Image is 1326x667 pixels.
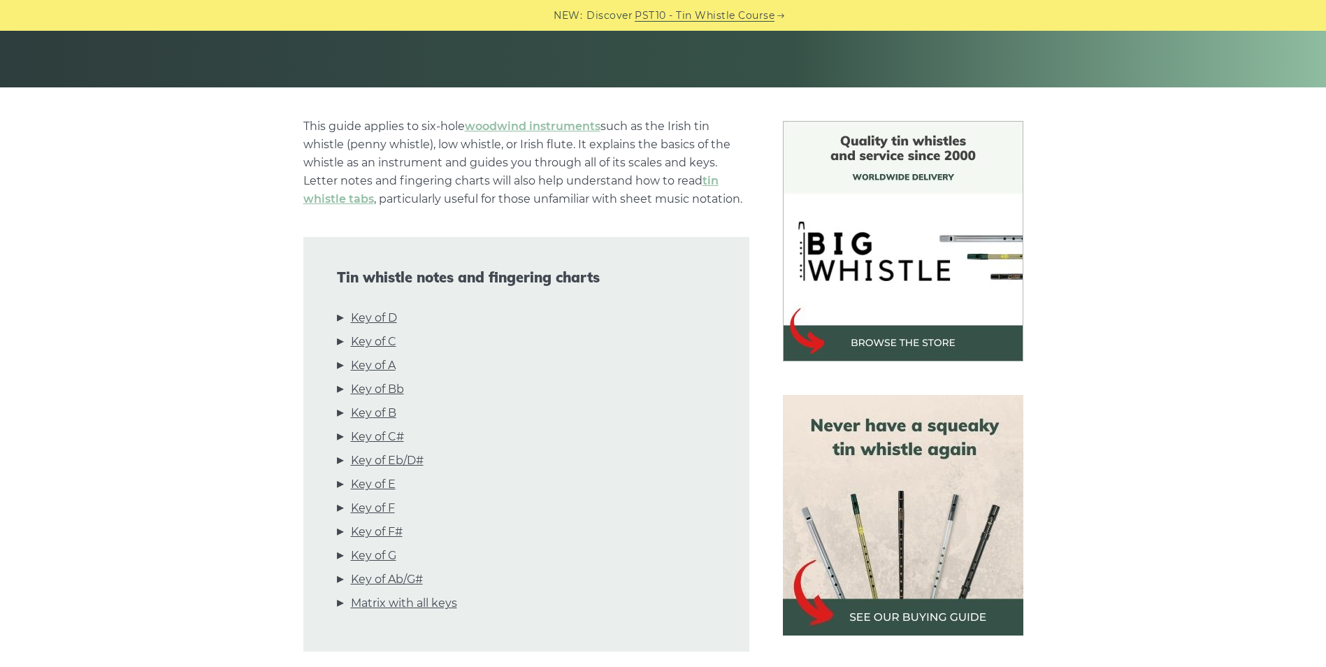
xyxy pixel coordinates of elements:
p: This guide applies to six-hole such as the Irish tin whistle (penny whistle), low whistle, or Iri... [303,117,749,208]
a: Key of C [351,333,396,351]
a: Key of F [351,499,395,517]
a: Key of B [351,404,396,422]
a: Key of F# [351,523,403,541]
a: Key of A [351,357,396,375]
span: NEW: [554,8,582,24]
img: tin whistle buying guide [783,395,1023,636]
img: BigWhistle Tin Whistle Store [783,121,1023,361]
a: Key of Bb [351,380,404,399]
a: Key of G [351,547,396,565]
span: Discover [586,8,633,24]
a: PST10 - Tin Whistle Course [635,8,774,24]
a: Key of E [351,475,396,494]
a: Key of D [351,309,397,327]
a: Matrix with all keys [351,594,457,612]
a: woodwind instruments [465,120,600,133]
a: Key of Eb/D# [351,452,424,470]
a: Key of C# [351,428,404,446]
span: Tin whistle notes and fingering charts [337,269,716,286]
a: Key of Ab/G# [351,571,423,589]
